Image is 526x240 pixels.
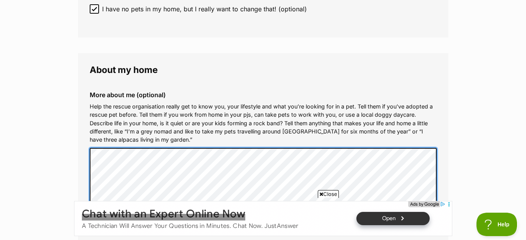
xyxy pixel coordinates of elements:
legend: About my home [90,65,437,75]
iframe: Advertisement [74,201,452,236]
label: More about me (optional) [90,91,437,98]
span: Close [318,190,339,198]
p: Help the rescue organisation really get to know you, your lifestyle and what you’re looking for i... [90,102,437,144]
iframe: Help Scout Beacon - Open [476,213,518,236]
span: I have no pets in my home, but I really want to change that! (optional) [102,4,307,14]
